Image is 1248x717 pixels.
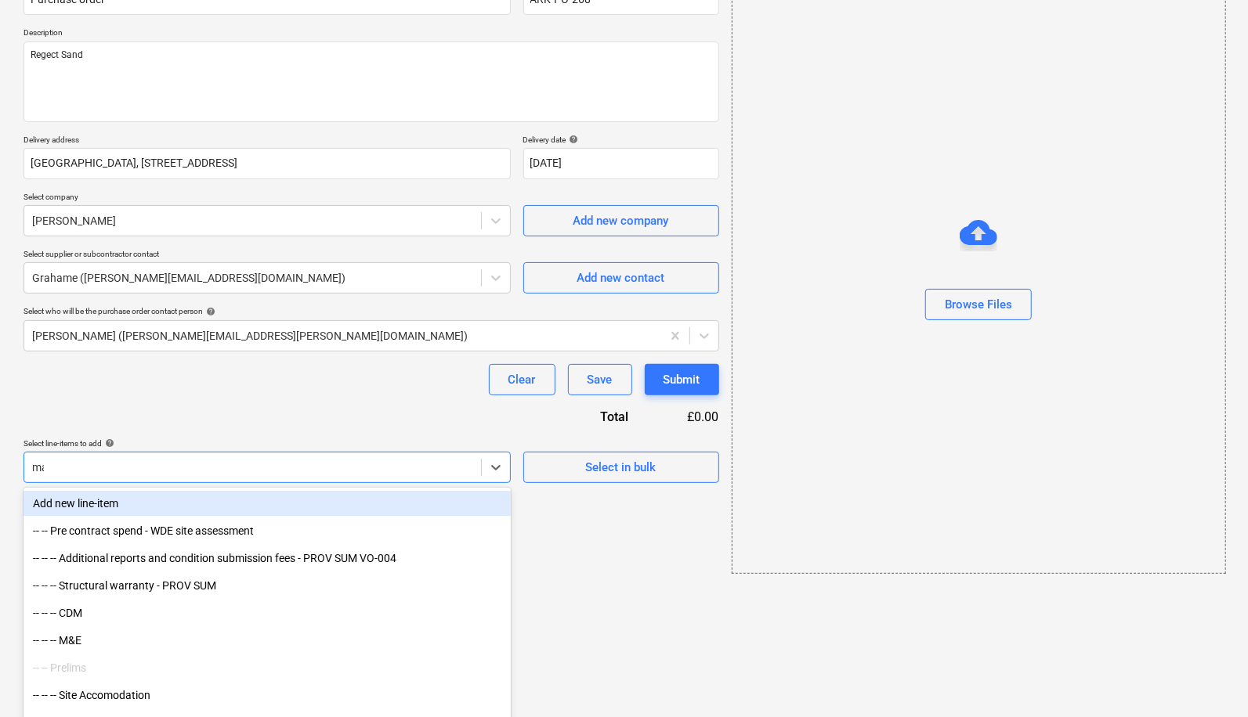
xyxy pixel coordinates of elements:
[24,600,511,625] div: -- -- -- CDM
[523,205,719,236] button: Add new company
[653,408,719,426] div: £0.00
[24,27,719,41] p: Description
[24,438,511,449] div: Select line-items to add
[489,364,555,395] button: Clear
[203,307,215,316] span: help
[566,135,579,144] span: help
[523,452,719,483] button: Select in bulk
[24,518,511,543] div: -- -- Pre contract spend - WDE site assessment
[645,364,719,395] button: Submit
[925,289,1032,320] button: Browse Files
[1170,642,1248,717] iframe: Chat Widget
[24,655,511,680] div: -- -- Prelims
[568,364,632,395] button: Save
[523,262,719,294] button: Add new contact
[24,491,511,516] div: Add new line-item
[523,148,719,179] input: Delivery date not specified
[24,148,511,179] input: Delivery address
[24,306,719,316] div: Select who will be the purchase order contact person
[24,683,511,708] div: -- -- -- Site Accomodation
[945,294,1012,315] div: Browse Files
[24,546,511,571] div: -- -- -- Additional reports and condition submission fees - PROV SUM VO-004
[24,573,511,598] div: -- -- -- Structural warranty - PROV SUM
[102,438,114,448] span: help
[24,192,511,205] p: Select company
[508,369,536,390] div: Clear
[523,135,719,145] div: Delivery date
[24,628,511,653] div: -- -- -- M&E
[586,457,657,477] div: Select in bulk
[24,249,511,262] p: Select supplier or subcontractor contact
[24,41,719,122] textarea: Regect Sand
[515,408,653,426] div: Total
[588,369,613,390] div: Save
[577,268,665,288] div: Add new contact
[24,135,511,148] p: Delivery address
[573,211,669,231] div: Add new company
[664,369,700,390] div: Submit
